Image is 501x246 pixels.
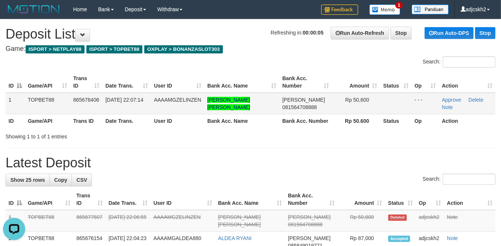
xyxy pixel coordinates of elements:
th: ID: activate to sort column descending [6,189,25,210]
th: Date Trans.: activate to sort column ascending [106,189,151,210]
td: Rp 50,600 [337,210,385,232]
th: Action: activate to sort column ascending [439,72,495,93]
a: CSV [72,174,92,186]
a: [PERSON_NAME] [PERSON_NAME] [207,97,250,110]
td: AAAAMGZELINZEN [151,210,215,232]
th: Op [412,114,439,128]
th: User ID: activate to sort column ascending [151,189,215,210]
img: MOTION_logo.png [6,4,62,15]
label: Search: [423,174,495,185]
span: [PERSON_NAME] [282,97,325,103]
a: Run Auto-DPS [425,27,474,39]
span: Rp 50,600 [345,97,369,103]
span: Copy 081564708888 to clipboard [282,104,317,110]
span: Copy 081564708888 to clipboard [288,222,323,227]
input: Search: [443,174,495,185]
th: Date Trans. [102,114,151,128]
td: 865677607 [73,210,106,232]
th: ID [6,114,25,128]
th: Status [380,114,412,128]
span: Deleted [388,214,407,221]
th: Rp 50.600 [332,114,380,128]
td: [DATE] 22:06:55 [106,210,151,232]
th: Trans ID [70,114,102,128]
td: TOPBET88 [25,93,70,114]
th: User ID: activate to sort column ascending [151,72,204,93]
label: Search: [423,56,495,68]
span: ISPORT > NETPLAY88 [26,45,85,53]
th: Op: activate to sort column ascending [412,72,439,93]
th: Action [439,114,495,128]
a: [PERSON_NAME] [PERSON_NAME] [218,214,261,227]
span: 1 [395,2,403,9]
span: AAAAMGZELINZEN [154,97,201,103]
th: Bank Acc. Name: activate to sort column ascending [204,72,279,93]
th: ID: activate to sort column descending [6,72,25,93]
span: Refreshing in: [271,30,323,36]
img: Button%20Memo.svg [369,4,401,15]
span: Accepted [388,236,411,242]
th: Bank Acc. Name [204,114,279,128]
h1: Latest Deposit [6,155,495,170]
td: adjcskh2 [416,210,444,232]
th: User ID [151,114,204,128]
th: Status: activate to sort column ascending [380,72,412,93]
span: CSV [76,177,87,183]
span: [DATE] 22:07:14 [105,97,143,103]
div: Showing 1 to 1 of 1 entries [6,130,203,140]
img: panduan.png [412,4,449,14]
button: Open LiveChat chat widget [3,3,25,25]
th: Bank Acc. Number: activate to sort column ascending [279,72,332,93]
span: 865678406 [73,97,99,103]
a: Stop [390,27,412,39]
a: Approve [442,97,461,103]
span: Copy [54,177,67,183]
th: Date Trans.: activate to sort column ascending [102,72,151,93]
a: Note [447,214,458,220]
th: Op: activate to sort column ascending [416,189,444,210]
a: Note [447,235,458,241]
a: Run Auto-Refresh [331,27,389,39]
th: Bank Acc. Number [279,114,332,128]
span: OXPLAY > BONANZASLOT303 [144,45,223,53]
span: [PERSON_NAME] [288,214,331,220]
th: Amount: activate to sort column ascending [332,72,380,93]
th: Status: activate to sort column ascending [385,189,416,210]
th: Trans ID: activate to sort column ascending [70,72,102,93]
td: 1 [6,210,25,232]
td: TOPBET88 [25,210,73,232]
td: 1 [6,93,25,114]
input: Search: [443,56,495,68]
a: Copy [49,174,72,186]
th: Game/API [25,114,70,128]
th: Amount: activate to sort column ascending [337,189,385,210]
strong: 00:00:05 [303,30,323,36]
a: Delete [468,97,483,103]
th: Bank Acc. Name: activate to sort column ascending [215,189,285,210]
span: ISPORT > TOPBET88 [86,45,142,53]
th: Bank Acc. Number: activate to sort column ascending [285,189,338,210]
th: Trans ID: activate to sort column ascending [73,189,106,210]
span: [PERSON_NAME] [288,235,331,241]
a: Note [442,104,453,110]
th: Action: activate to sort column ascending [444,189,495,210]
th: Game/API: activate to sort column ascending [25,72,70,93]
td: - - - [412,93,439,114]
a: Show 25 rows [6,174,50,186]
h4: Game: [6,45,495,53]
span: Show 25 rows [10,177,45,183]
h1: Deposit List [6,27,495,42]
a: ALDEA RYANI [218,235,252,241]
img: Feedback.jpg [321,4,358,15]
a: Stop [475,27,495,39]
th: Game/API: activate to sort column ascending [25,189,73,210]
